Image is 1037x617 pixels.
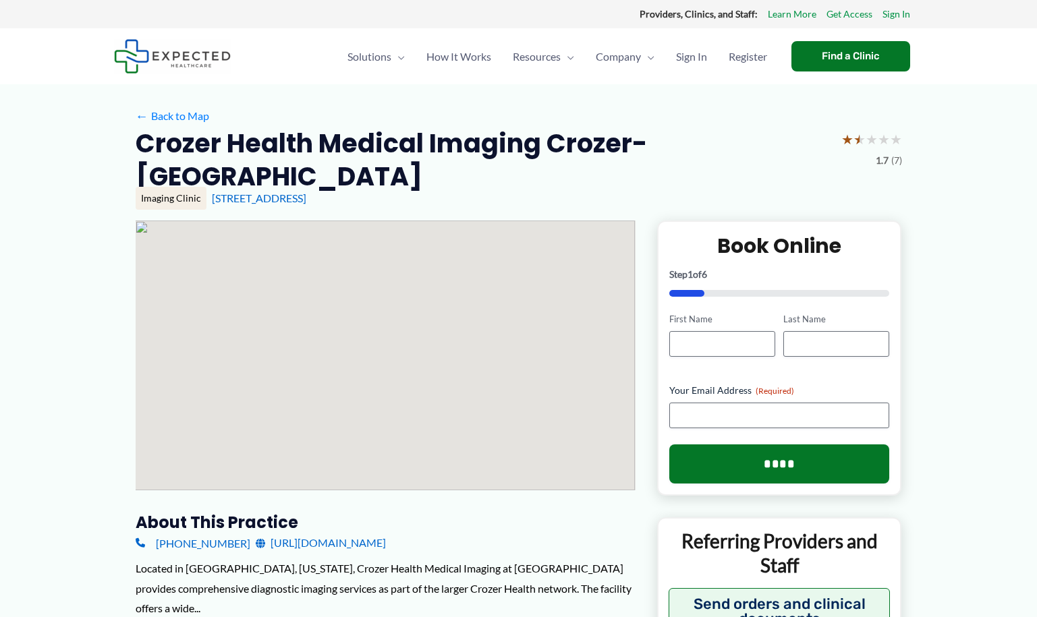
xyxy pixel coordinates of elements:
span: Menu Toggle [641,33,654,80]
span: Menu Toggle [391,33,405,80]
strong: Providers, Clinics, and Staff: [640,8,758,20]
span: 1 [688,268,693,280]
span: Company [596,33,641,80]
span: Sign In [676,33,707,80]
a: How It Works [416,33,502,80]
span: Menu Toggle [561,33,574,80]
label: First Name [669,313,775,326]
span: Register [729,33,767,80]
a: Sign In [882,5,910,23]
span: ★ [878,127,890,152]
a: CompanyMenu Toggle [585,33,665,80]
span: How It Works [426,33,491,80]
p: Step of [669,270,890,279]
div: Imaging Clinic [136,187,206,210]
a: ResourcesMenu Toggle [502,33,585,80]
h2: Crozer Health Medical Imaging Crozer-[GEOGRAPHIC_DATA] [136,127,831,194]
a: Register [718,33,778,80]
a: [STREET_ADDRESS] [212,192,306,204]
nav: Primary Site Navigation [337,33,778,80]
span: (7) [891,152,902,169]
a: Find a Clinic [791,41,910,71]
span: ★ [853,127,866,152]
span: 6 [702,268,707,280]
span: 1.7 [876,152,889,169]
p: Referring Providers and Staff [669,529,891,578]
a: Get Access [826,5,872,23]
span: ★ [890,127,902,152]
span: (Required) [756,386,794,396]
a: ←Back to Map [136,106,209,126]
h2: Book Online [669,233,890,259]
label: Your Email Address [669,384,890,397]
span: ★ [841,127,853,152]
span: ★ [866,127,878,152]
label: Last Name [783,313,889,326]
a: Learn More [768,5,816,23]
img: Expected Healthcare Logo - side, dark font, small [114,39,231,74]
a: Sign In [665,33,718,80]
span: Resources [513,33,561,80]
a: SolutionsMenu Toggle [337,33,416,80]
span: ← [136,109,148,122]
span: Solutions [347,33,391,80]
a: [PHONE_NUMBER] [136,533,250,553]
h3: About this practice [136,512,636,533]
a: [URL][DOMAIN_NAME] [256,533,386,553]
